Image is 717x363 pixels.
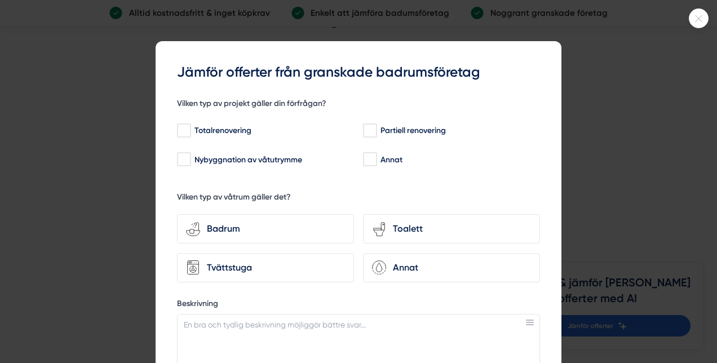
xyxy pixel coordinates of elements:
h3: Jämför offerter från granskade badrumsföretag [177,63,540,82]
h5: Vilken typ av projekt gäller din förfrågan? [177,98,326,112]
input: Annat [363,154,376,165]
h5: Vilken typ av våtrum gäller det? [177,192,291,206]
input: Nybyggnation av våtutrymme [177,154,190,165]
input: Totalrenovering [177,125,190,136]
label: Beskrivning [177,298,540,312]
input: Partiell renovering [363,125,376,136]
